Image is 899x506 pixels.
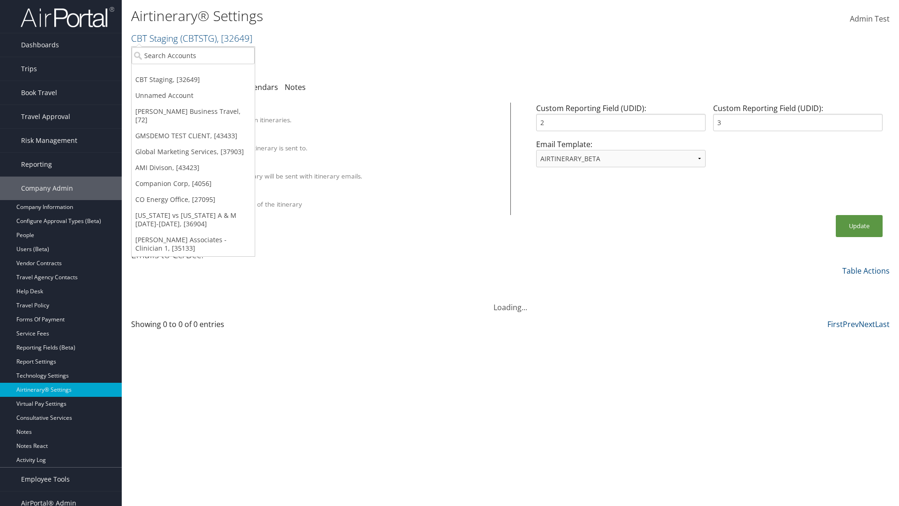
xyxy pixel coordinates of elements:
a: Companion Corp, [4056] [132,176,255,192]
a: Global Marketing Services, [37903] [132,144,255,160]
a: CBT Staging, [32649] [132,72,255,88]
span: Risk Management [21,129,77,152]
div: Custom Reporting Field (UDID): [532,103,709,139]
a: Calendars [243,82,278,92]
a: Unnamed Account [132,88,255,104]
div: Client Name [175,107,499,115]
span: ( CBTSTG ) [180,32,217,45]
a: First [827,319,843,329]
a: Notes [285,82,306,92]
div: Attach PDF [175,163,499,171]
div: Custom Reporting Field (UDID): [709,103,886,139]
div: Email Template: [532,139,709,175]
a: Admin Test [850,5,890,34]
input: Search Accounts [132,47,255,64]
img: airportal-logo.png [21,6,114,28]
a: Next [859,319,875,329]
a: AMI Divison, [43423] [132,160,255,176]
div: Override Email [175,135,499,143]
div: Showing 0 to 0 of 0 entries [131,319,315,335]
a: Last [875,319,890,329]
a: [US_STATE] vs [US_STATE] A & M [DATE]-[DATE], [36904] [132,208,255,232]
div: Show Survey [175,191,499,200]
a: Prev [843,319,859,329]
a: [PERSON_NAME] Associates - Clinician 1, [35133] [132,232,255,256]
span: Reporting [21,153,52,176]
div: Loading... [131,290,890,313]
button: Update [836,215,883,237]
h1: Airtinerary® Settings [131,6,637,26]
span: Company Admin [21,177,73,200]
a: CBT Staging [131,32,252,45]
a: GMSDEMO TEST CLIENT, [43433] [132,128,255,144]
span: Book Travel [21,81,57,104]
span: Employee Tools [21,468,70,491]
a: CO Energy Office, [27095] [132,192,255,208]
a: [PERSON_NAME] Business Travel, [72] [132,104,255,128]
span: Admin Test [850,14,890,24]
label: A PDF version of the itinerary will be sent with itinerary emails. [175,171,362,181]
a: Table Actions [842,266,890,276]
span: Trips [21,57,37,81]
span: Dashboards [21,33,59,57]
span: , [ 32649 ] [217,32,252,45]
span: Travel Approval [21,105,70,128]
